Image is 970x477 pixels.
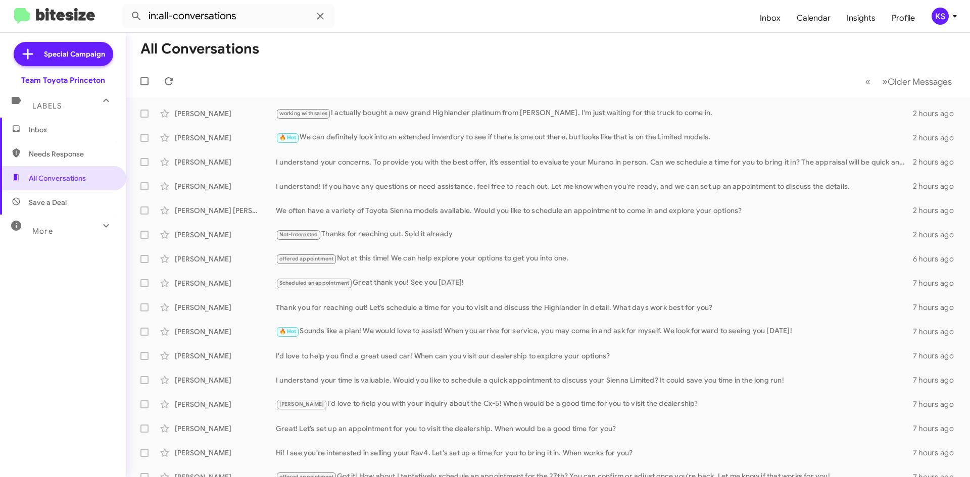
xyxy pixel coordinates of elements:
div: 7 hours ago [913,327,962,337]
div: Hi! I see you're interested in selling your Rav4. Let's set up a time for you to bring it in. Whe... [276,448,913,458]
span: 🔥 Hot [279,328,297,335]
div: 7 hours ago [913,351,962,361]
span: Needs Response [29,149,115,159]
div: KS [932,8,949,25]
span: Scheduled an appointment [279,280,350,286]
div: [PERSON_NAME] [175,133,276,143]
div: 7 hours ago [913,302,962,312]
div: 2 hours ago [913,157,962,167]
a: Calendar [789,4,839,33]
span: » [882,75,888,88]
span: Labels [32,101,62,111]
div: We can definitely look into an extended inventory to see if there is one out there, but looks lik... [276,132,913,143]
a: Inbox [752,4,789,33]
span: working with sales [279,110,328,117]
div: 2 hours ago [913,230,962,240]
span: Special Campaign [44,49,105,59]
div: [PERSON_NAME] [175,230,276,240]
div: [PERSON_NAME] [175,423,276,434]
div: We often have a variety of Toyota Sienna models available. Would you like to schedule an appointm... [276,205,913,216]
span: Save a Deal [29,197,67,207]
a: Special Campaign [14,42,113,66]
div: [PERSON_NAME] [175,327,276,337]
span: 🔥 Hot [279,134,297,141]
div: [PERSON_NAME] [175,181,276,191]
div: 7 hours ago [913,375,962,385]
a: Insights [839,4,884,33]
div: [PERSON_NAME] [175,109,276,119]
div: 2 hours ago [913,205,962,216]
div: I understand your time is valuable. Would you like to schedule a quick appointment to discuss you... [276,375,913,385]
div: [PERSON_NAME] [175,254,276,264]
div: [PERSON_NAME] [175,448,276,458]
span: Not-Interested [279,231,318,238]
div: 2 hours ago [913,181,962,191]
span: Inbox [29,125,115,135]
h1: All Conversations [140,41,259,57]
span: Older Messages [888,76,952,87]
div: [PERSON_NAME] [175,375,276,385]
nav: Page navigation example [859,71,958,92]
div: Thanks for reaching out. Sold it already [276,229,913,240]
div: [PERSON_NAME] [175,351,276,361]
div: Not at this time! We can help explore your options to get you into one. [276,253,913,264]
div: I understand your concerns. To provide you with the best offer, it’s essential to evaluate your M... [276,157,913,167]
div: Thank you for reaching out! Let’s schedule a time for you to visit and discuss the Highlander in ... [276,302,913,312]
span: [PERSON_NAME] [279,401,324,407]
div: [PERSON_NAME] [PERSON_NAME] [175,205,276,216]
div: Sounds like a plan! We would love to assist! When you arrive for service, you may come in and ask... [276,326,913,337]
div: 7 hours ago [913,399,962,409]
span: offered appointment [279,255,334,262]
div: I understand! If you have any questions or need assistance, feel free to reach out. Let me know w... [276,181,913,191]
div: [PERSON_NAME] [175,278,276,288]
div: 6 hours ago [913,254,962,264]
div: Team Toyota Princeton [21,75,105,85]
input: Search [122,4,334,28]
div: 2 hours ago [913,109,962,119]
div: Great thank you! See you [DATE]! [276,277,913,289]
div: [PERSON_NAME] [175,157,276,167]
div: 7 hours ago [913,278,962,288]
div: I'd love to help you find a great used car! When can you visit our dealership to explore your opt... [276,351,913,361]
div: 2 hours ago [913,133,962,143]
div: I actually bought a new grand Highlander platinum from [PERSON_NAME]. I'm just waiting for the tr... [276,108,913,119]
div: 7 hours ago [913,423,962,434]
span: More [32,227,53,236]
button: Next [876,71,958,92]
div: [PERSON_NAME] [175,399,276,409]
div: Great! Let’s set up an appointment for you to visit the dealership. When would be a good time for... [276,423,913,434]
button: Previous [859,71,877,92]
span: « [865,75,870,88]
div: 7 hours ago [913,448,962,458]
a: Profile [884,4,923,33]
span: All Conversations [29,173,86,183]
button: KS [923,8,959,25]
div: I'd love to help you with your inquiry about the Cx-5! When would be a good time for you to visit... [276,398,913,410]
div: [PERSON_NAME] [175,302,276,312]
